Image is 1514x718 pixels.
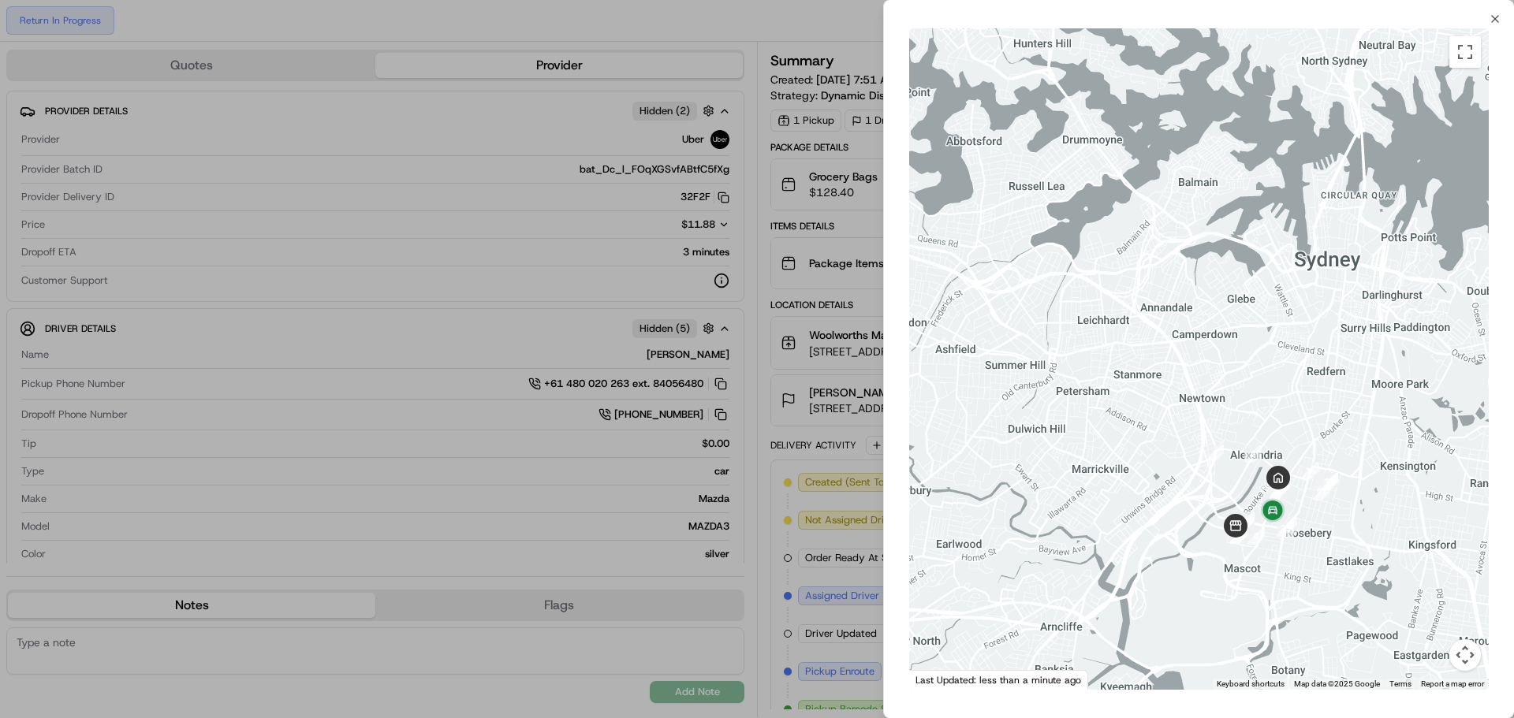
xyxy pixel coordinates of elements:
[1270,482,1287,500] div: 13
[1237,512,1255,529] div: 4
[909,670,1088,690] div: Last Updated: less than a minute ago
[1449,36,1481,68] button: Toggle fullscreen view
[1302,462,1319,479] div: 16
[1449,639,1481,671] button: Map camera controls
[1321,473,1338,490] div: 20
[1261,473,1278,490] div: 3
[1273,478,1291,495] div: 15
[1421,679,1484,688] a: Report a map error
[1217,679,1285,690] button: Keyboard shortcuts
[1294,679,1380,688] span: Map data ©2025 Google
[1230,526,1247,544] div: 7
[1237,512,1255,530] div: 5
[1277,519,1294,537] div: 23
[1313,483,1330,500] div: 21
[1244,445,1262,463] div: 2
[1268,485,1285,503] div: 10
[1389,679,1411,688] a: Terms
[1280,516,1297,534] div: 22
[1317,472,1334,489] div: 17
[913,669,965,690] img: Google
[1318,474,1335,491] div: 18
[913,669,965,690] a: Open this area in Google Maps (opens a new window)
[1206,445,1224,462] div: 1
[1247,527,1265,545] div: 8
